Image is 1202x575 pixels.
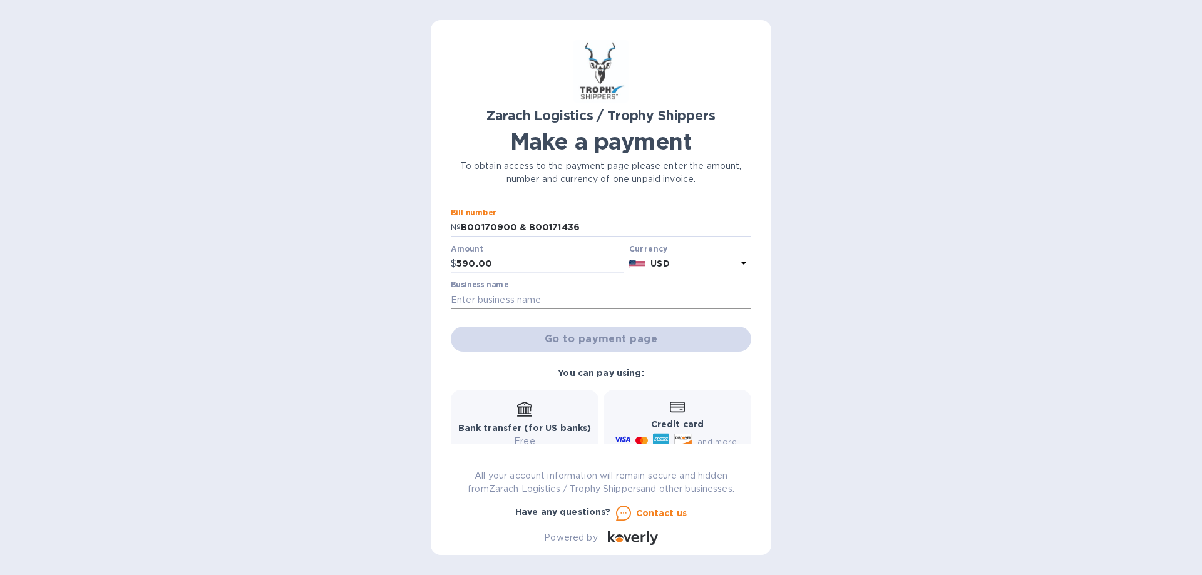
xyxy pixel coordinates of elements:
p: Free [458,435,592,448]
label: Business name [451,282,508,289]
label: Bill number [451,210,496,217]
p: All your account information will remain secure and hidden from Zarach Logistics / Trophy Shipper... [451,469,751,496]
b: USD [650,258,669,268]
b: Have any questions? [515,507,611,517]
b: You can pay using: [558,368,644,378]
b: Currency [629,244,668,253]
input: Enter business name [451,290,751,309]
u: Contact us [636,508,687,518]
label: Amount [451,245,483,253]
p: To obtain access to the payment page please enter the amount, number and currency of one unpaid i... [451,160,751,186]
h1: Make a payment [451,128,751,155]
b: Zarach Logistics / Trophy Shippers [486,108,715,123]
p: $ [451,257,456,270]
p: Powered by [544,531,597,544]
b: Bank transfer (for US banks) [458,423,592,433]
img: USD [629,260,646,268]
b: Credit card [651,419,704,429]
input: Enter bill number [461,218,751,237]
input: 0.00 [456,255,624,273]
span: and more... [697,437,743,446]
p: № [451,221,461,234]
